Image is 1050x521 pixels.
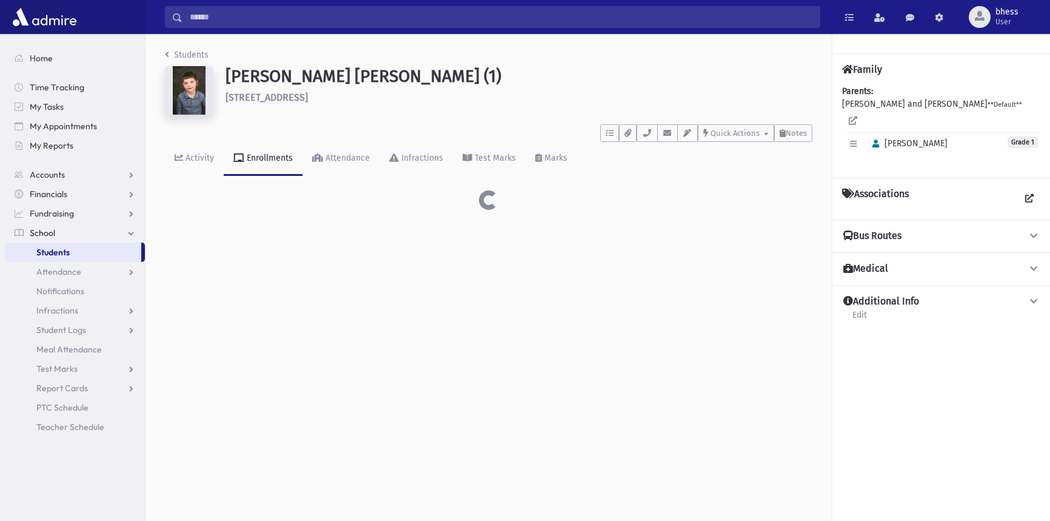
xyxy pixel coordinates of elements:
a: PTC Schedule [5,398,145,417]
a: Attendance [303,142,380,176]
span: Financials [30,189,67,200]
span: Time Tracking [30,82,84,93]
button: Bus Routes [842,230,1040,243]
a: My Appointments [5,116,145,136]
h4: Medical [843,263,888,275]
a: Report Cards [5,378,145,398]
img: AdmirePro [10,5,79,29]
span: Attendance [36,266,81,277]
a: Test Marks [453,142,526,176]
div: Marks [542,153,567,163]
span: Fundraising [30,208,74,219]
a: Time Tracking [5,78,145,97]
span: Home [30,53,53,64]
button: Notes [774,124,812,142]
span: Test Marks [36,363,78,374]
span: My Appointments [30,121,97,132]
h1: [PERSON_NAME] [PERSON_NAME] (1) [226,66,812,87]
a: Notifications [5,281,145,301]
div: Attendance [323,153,370,163]
h6: [STREET_ADDRESS] [226,92,812,103]
a: Teacher Schedule [5,417,145,437]
b: Parents: [842,86,873,96]
h4: Family [842,64,882,75]
a: Attendance [5,262,145,281]
span: Notes [786,129,807,138]
a: Infractions [5,301,145,320]
a: View all Associations [1018,188,1040,210]
a: School [5,223,145,243]
a: Students [5,243,141,262]
a: Students [165,50,209,60]
a: Marks [526,142,577,176]
a: Enrollments [224,142,303,176]
input: Search [182,6,820,28]
button: Medical [842,263,1040,275]
div: Enrollments [244,153,293,163]
a: Financials [5,184,145,204]
a: Edit [852,308,868,330]
span: School [30,227,55,238]
button: Additional Info [842,295,1040,308]
div: Activity [183,153,214,163]
span: Teacher Schedule [36,422,104,432]
a: Fundraising [5,204,145,223]
h4: Associations [842,188,909,210]
nav: breadcrumb [165,49,209,66]
span: Meal Attendance [36,344,102,355]
h4: Additional Info [843,295,919,308]
h4: Bus Routes [843,230,901,243]
span: Notifications [36,286,84,297]
div: [PERSON_NAME] and [PERSON_NAME] [842,85,1040,168]
span: User [995,17,1018,27]
a: Test Marks [5,359,145,378]
a: My Tasks [5,97,145,116]
a: Infractions [380,142,453,176]
div: Infractions [399,153,443,163]
span: PTC Schedule [36,402,89,413]
span: My Reports [30,140,73,151]
a: Meal Attendance [5,340,145,359]
a: Activity [165,142,224,176]
span: [PERSON_NAME] [867,138,948,149]
a: Student Logs [5,320,145,340]
div: Test Marks [472,153,516,163]
span: Students [36,247,70,258]
span: Infractions [36,305,78,316]
a: My Reports [5,136,145,155]
span: Accounts [30,169,65,180]
a: Accounts [5,165,145,184]
a: Home [5,49,145,68]
span: Report Cards [36,383,88,394]
span: Grade 1 [1008,136,1038,148]
span: bhess [995,7,1018,17]
span: My Tasks [30,101,64,112]
span: Quick Actions [711,129,760,138]
button: Quick Actions [698,124,774,142]
span: Student Logs [36,324,86,335]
